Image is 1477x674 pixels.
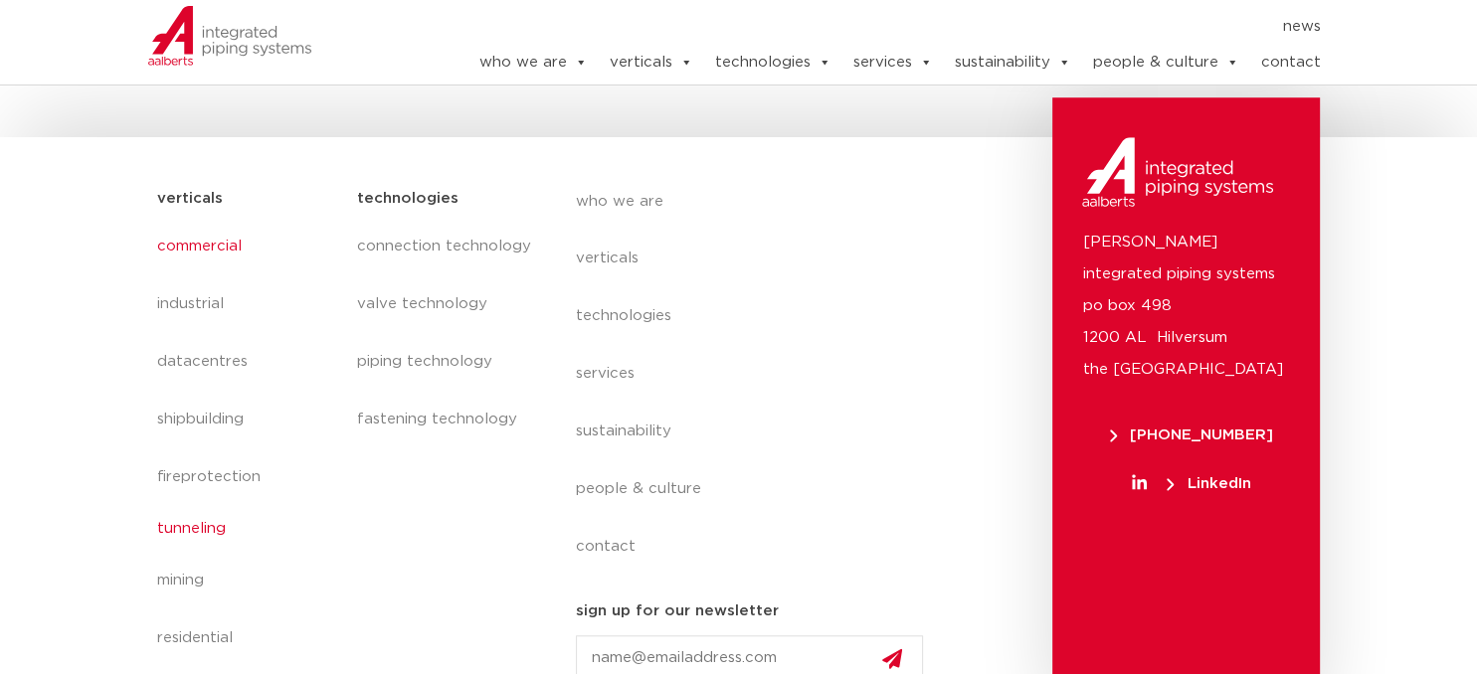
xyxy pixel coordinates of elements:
h5: technologies [356,183,458,215]
a: contact [576,518,940,576]
a: industrial [157,275,337,333]
nav: Menu [418,11,1321,43]
a: valve technology [356,275,535,333]
a: connection technology [356,218,535,275]
a: piping technology [356,333,535,391]
a: verticals [576,230,940,287]
a: people & culture [1092,43,1238,83]
h5: sign up for our newsletter [576,595,779,627]
a: news [1282,11,1320,43]
p: [PERSON_NAME] integrated piping systems po box 498 1200 AL Hilversum the [GEOGRAPHIC_DATA] [1082,227,1290,386]
a: [PHONE_NUMBER] [1082,427,1300,442]
a: LinkedIn [1082,476,1300,491]
a: mining [157,552,337,609]
a: residential [157,609,337,667]
a: datacentres [157,333,337,391]
a: sustainability [576,403,940,460]
a: shipbuilding [157,391,337,448]
nav: Menu [356,218,535,448]
a: who we are [478,43,587,83]
a: fireprotection [157,448,337,506]
a: services [852,43,932,83]
a: technologies [576,287,940,345]
h5: verticals [157,183,223,215]
a: tunneling [157,506,337,552]
a: fastening technology [356,391,535,448]
a: who we are [576,173,940,231]
nav: Menu [157,218,337,667]
span: [PHONE_NUMBER] [1110,427,1273,442]
span: LinkedIn [1167,476,1250,491]
a: contact [1260,43,1320,83]
a: technologies [714,43,831,83]
a: sustainability [954,43,1070,83]
img: send.svg [882,648,902,669]
a: commercial [157,218,337,275]
nav: Menu [576,173,940,577]
a: people & culture [576,460,940,518]
a: verticals [609,43,692,83]
a: services [576,345,940,403]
